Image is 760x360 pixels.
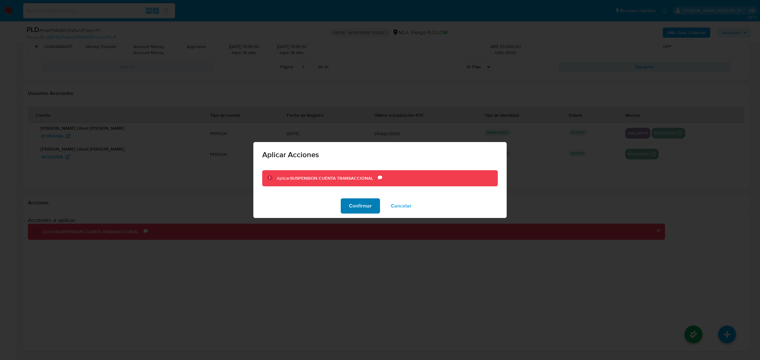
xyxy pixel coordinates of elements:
button: Cancelar [383,198,420,214]
div: Aplicar [277,175,378,182]
span: Confirmar [349,199,372,213]
span: Cancelar [391,199,411,213]
span: Aplicar Acciones [262,151,498,158]
b: SUSPENSION CUENTA TRANSACCIONAL [290,175,373,181]
button: Confirmar [341,198,380,214]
